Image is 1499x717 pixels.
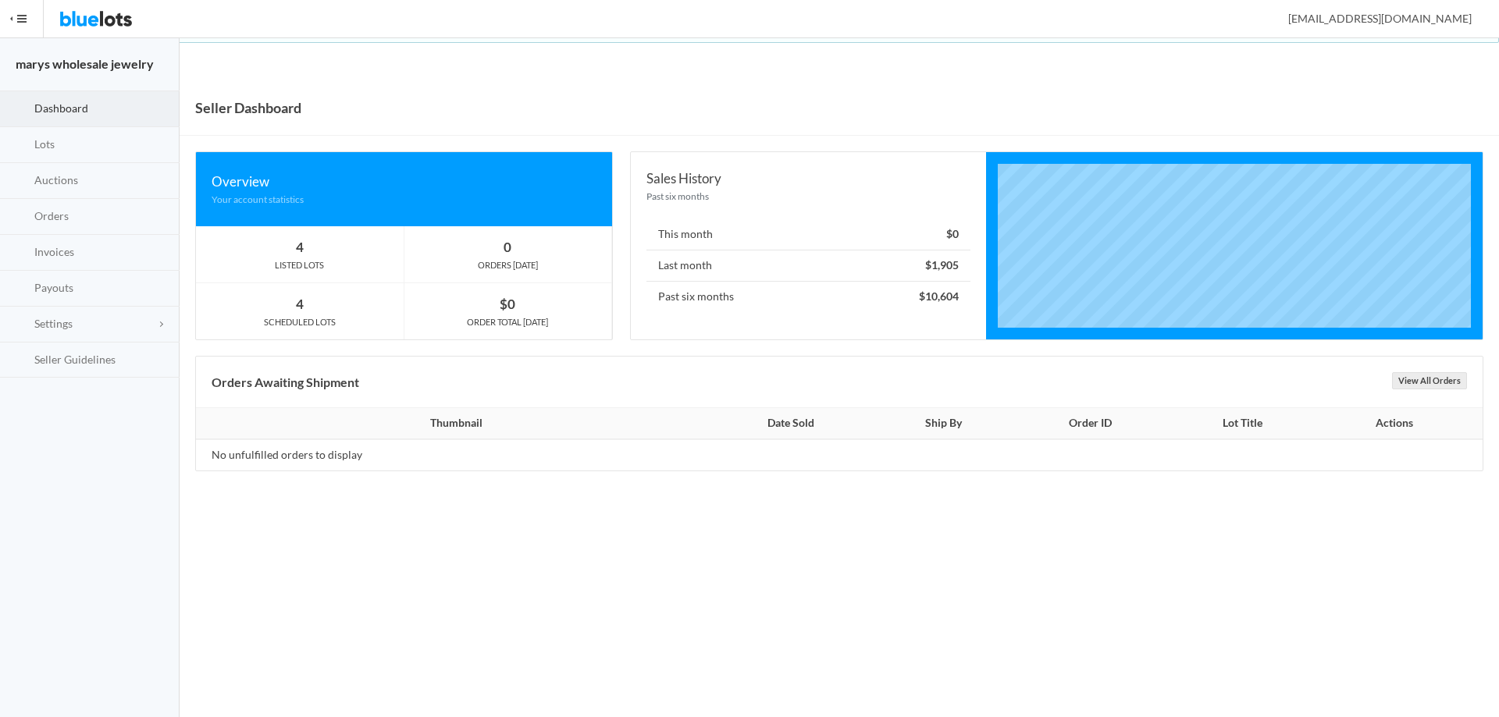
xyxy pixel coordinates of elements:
span: Seller Guidelines [34,353,116,366]
div: Past six months [646,189,970,204]
strong: marys wholesale jewelry [16,56,154,71]
span: Settings [34,317,73,330]
ion-icon: cog [13,318,29,332]
span: Auctions [34,173,78,186]
span: Payouts [34,281,73,294]
ion-icon: person [1267,12,1283,27]
div: ORDERS [DATE] [404,258,612,272]
ion-icon: flash [13,174,29,189]
span: Orders [34,209,69,222]
a: View All Orders [1392,372,1467,389]
div: LISTED LOTS [196,258,404,272]
span: Lots [34,137,55,151]
th: Thumbnail [196,408,707,439]
th: Order ID [1013,408,1169,439]
li: Last month [646,250,970,282]
ion-icon: calculator [13,246,29,261]
strong: $1,905 [925,258,959,272]
strong: $0 [946,227,959,240]
ion-icon: clipboard [13,138,29,153]
div: Overview [212,171,596,192]
li: This month [646,219,970,250]
span: [EMAIL_ADDRESS][DOMAIN_NAME] [1271,12,1472,25]
th: Lot Title [1169,408,1316,439]
div: Your account statistics [212,192,596,207]
span: Dashboard [34,101,88,115]
th: Actions [1316,408,1483,439]
span: Invoices [34,245,74,258]
strong: 0 [504,239,511,255]
ion-icon: paper plane [13,282,29,296]
strong: 4 [296,239,304,255]
strong: 4 [296,296,304,312]
th: Ship By [874,408,1013,439]
td: No unfulfilled orders to display [196,439,707,470]
div: SCHEDULED LOTS [196,315,404,329]
th: Date Sold [707,408,874,439]
div: Sales History [646,168,970,189]
strong: $10,604 [919,289,959,303]
b: Orders Awaiting Shipment [212,374,359,389]
strong: $0 [500,296,515,312]
li: Past six months [646,281,970,312]
div: ORDER TOTAL [DATE] [404,315,612,329]
h1: Seller Dashboard [195,96,301,119]
ion-icon: cash [13,210,29,225]
ion-icon: speedometer [13,102,29,117]
ion-icon: list box [13,353,29,367]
